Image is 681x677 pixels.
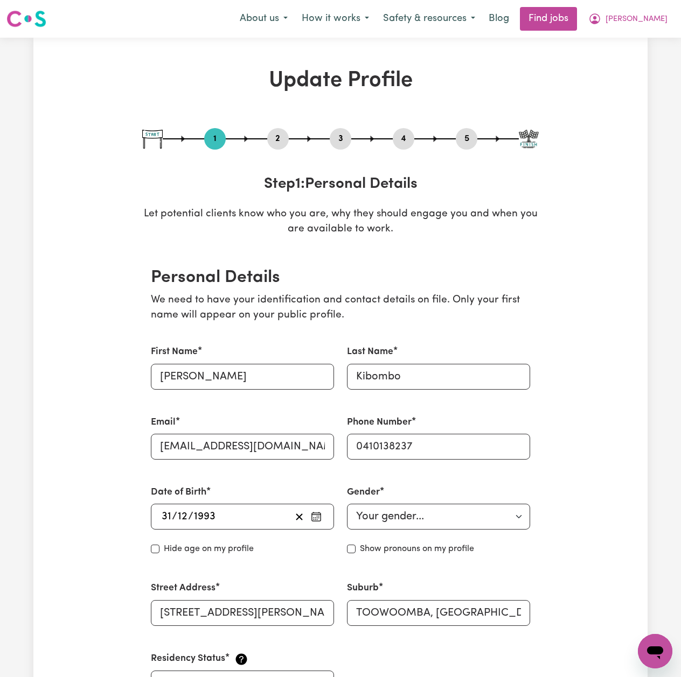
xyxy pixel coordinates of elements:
[151,293,530,324] p: We need to have your identification and contact details on file. Only your first name will appear...
[204,132,226,146] button: Go to step 1
[151,267,530,288] h2: Personal Details
[161,509,172,525] input: --
[330,132,351,146] button: Go to step 3
[347,581,379,595] label: Suburb
[606,13,668,25] span: [PERSON_NAME]
[347,485,380,499] label: Gender
[295,8,376,30] button: How it works
[267,132,289,146] button: Go to step 2
[151,652,225,666] label: Residency Status
[360,542,474,555] label: Show pronouns on my profile
[581,8,675,30] button: My Account
[233,8,295,30] button: About us
[6,9,46,29] img: Careseekers logo
[347,600,530,626] input: e.g. North Bondi, New South Wales
[151,345,198,359] label: First Name
[142,68,539,94] h1: Update Profile
[520,7,577,31] a: Find jobs
[177,509,188,525] input: --
[638,634,672,668] iframe: Button to launch messaging window
[347,415,412,429] label: Phone Number
[188,511,193,523] span: /
[347,345,393,359] label: Last Name
[164,542,254,555] label: Hide age on my profile
[393,132,414,146] button: Go to step 4
[151,581,216,595] label: Street Address
[172,511,177,523] span: /
[456,132,477,146] button: Go to step 5
[151,415,176,429] label: Email
[193,509,216,525] input: ----
[151,485,206,499] label: Date of Birth
[482,7,516,31] a: Blog
[142,207,539,238] p: Let potential clients know who you are, why they should engage you and when you are available to ...
[376,8,482,30] button: Safety & resources
[6,6,46,31] a: Careseekers logo
[142,175,539,194] h3: Step 1 : Personal Details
